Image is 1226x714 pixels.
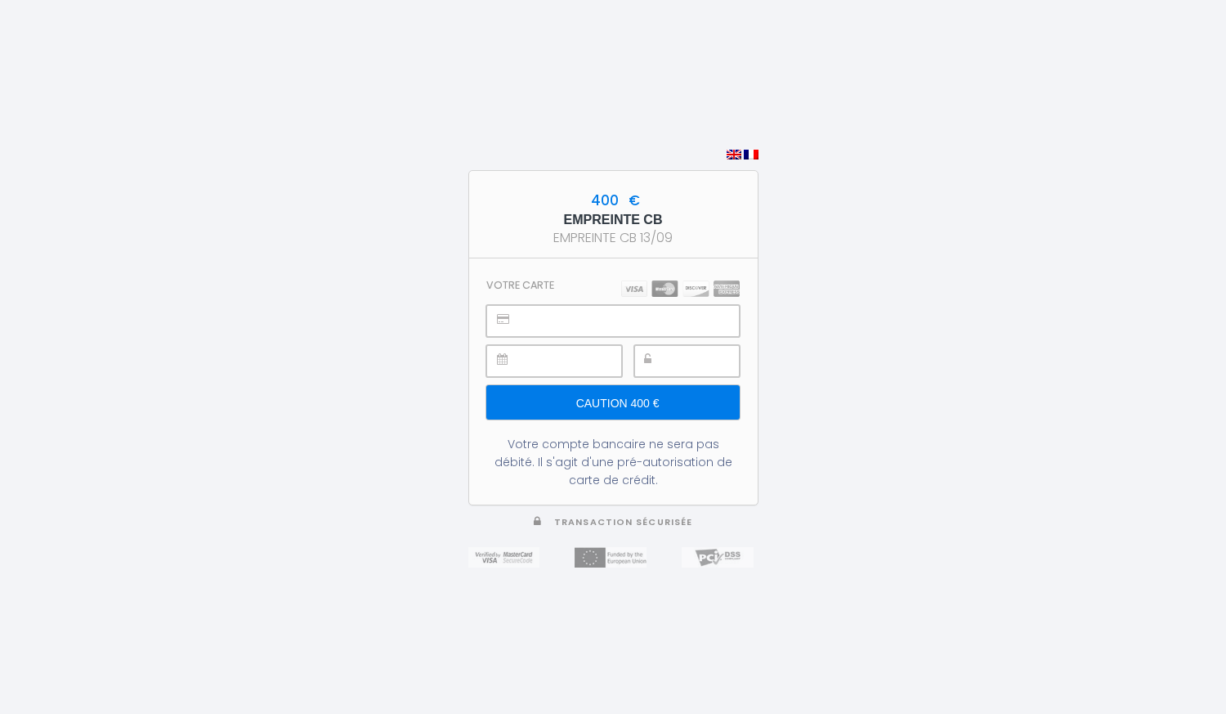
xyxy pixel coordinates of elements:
iframe: Secure payment input frame [523,346,620,376]
iframe: Secure payment input frame [523,306,738,336]
div: Votre compte bancaire ne sera pas débité. Il s'agit d'une pré-autorisation de carte de crédit. [486,435,739,489]
img: fr.png [744,150,758,159]
h5: EMPREINTE CB [484,212,743,227]
img: en.png [727,150,741,159]
img: carts.png [621,281,740,297]
input: Caution 400 € [486,385,739,420]
span: 400 € [587,191,640,210]
div: EMPREINTE CB 13/09 [484,227,743,248]
iframe: Secure payment input frame [671,346,739,376]
span: Transaction sécurisée [554,516,692,528]
h3: Votre carte [486,279,554,291]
